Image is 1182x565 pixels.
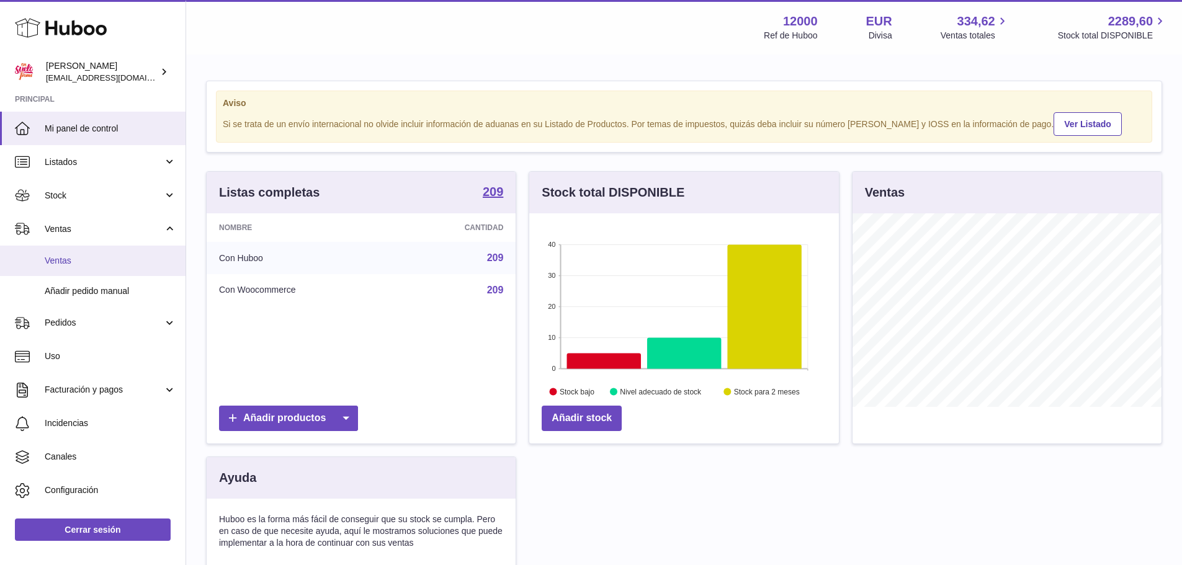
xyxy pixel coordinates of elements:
td: Con Huboo [207,242,396,274]
h3: Listas completas [219,184,320,201]
div: Ref de Huboo [764,30,817,42]
a: Añadir stock [542,406,622,431]
div: Divisa [869,30,892,42]
text: 0 [552,365,556,372]
th: Nombre [207,213,396,242]
text: 20 [548,303,556,310]
a: Ver Listado [1054,112,1121,136]
span: Ventas [45,255,176,267]
th: Cantidad [396,213,516,242]
text: Stock para 2 meses [734,388,800,396]
text: Nivel adecuado de stock [620,388,702,396]
span: Configuración [45,484,176,496]
span: Canales [45,451,176,463]
a: 2289,60 Stock total DISPONIBLE [1058,13,1167,42]
text: 10 [548,334,556,341]
h3: Ventas [865,184,905,201]
span: Listados [45,156,163,168]
a: Añadir productos [219,406,358,431]
span: 2289,60 [1108,13,1153,30]
strong: Aviso [223,97,1145,109]
strong: 12000 [783,13,818,30]
h3: Stock total DISPONIBLE [542,184,684,201]
span: Stock total DISPONIBLE [1058,30,1167,42]
h3: Ayuda [219,469,256,486]
text: 40 [548,241,556,248]
span: Pedidos [45,317,163,329]
span: Stock [45,190,163,202]
a: 334,62 Ventas totales [941,13,1010,42]
span: Añadir pedido manual [45,285,176,297]
span: Uso [45,350,176,362]
span: Ventas totales [941,30,1010,42]
a: Cerrar sesión [15,518,171,541]
span: Incidencias [45,417,176,429]
span: Mi panel de control [45,123,176,135]
td: Con Woocommerce [207,274,396,306]
text: Stock bajo [560,388,594,396]
span: Ventas [45,223,163,235]
div: [PERSON_NAME] [46,60,158,84]
text: 30 [548,272,556,279]
p: Huboo es la forma más fácil de conseguir que su stock se cumpla. Pero en caso de que necesite ayu... [219,514,503,549]
strong: 209 [483,185,503,198]
a: 209 [487,285,504,295]
img: internalAdmin-12000@internal.huboo.com [15,63,34,81]
a: 209 [487,252,504,263]
span: [EMAIL_ADDRESS][DOMAIN_NAME] [46,73,182,82]
div: Si se trata de un envío internacional no olvide incluir información de aduanas en su Listado de P... [223,110,1145,136]
a: 209 [483,185,503,200]
strong: EUR [866,13,892,30]
span: Facturación y pagos [45,384,163,396]
span: 334,62 [957,13,995,30]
